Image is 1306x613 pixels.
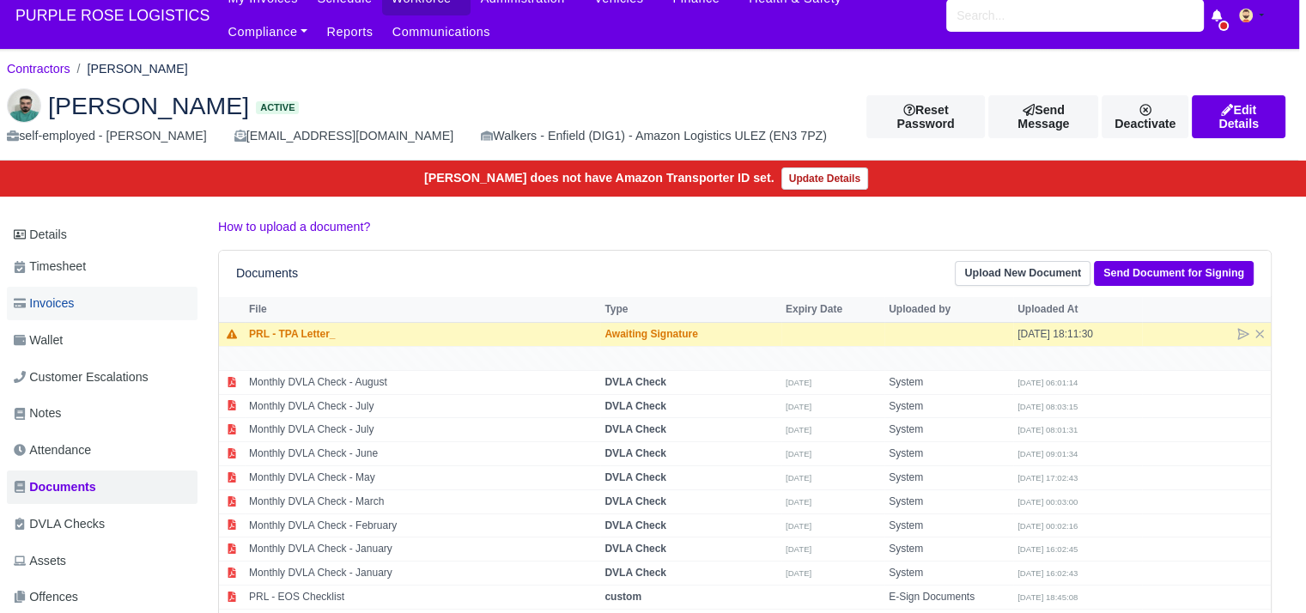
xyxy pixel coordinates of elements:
td: Awaiting Signature [600,323,781,347]
small: [DATE] 00:03:00 [1017,497,1078,507]
td: System [884,370,1013,394]
th: Type [600,297,781,323]
strong: DVLA Check [604,400,666,412]
small: [DATE] 09:01:34 [1017,449,1078,458]
small: [DATE] [786,425,811,434]
iframe: Chat Widget [1220,531,1306,613]
small: [DATE] 18:45:08 [1017,592,1078,602]
td: System [884,561,1013,586]
small: [DATE] 08:03:15 [1017,402,1078,411]
a: Assets [7,544,197,578]
th: Uploaded At [1013,297,1142,323]
td: PRL - TPA Letter_ [245,323,600,347]
strong: DVLA Check [604,376,666,388]
strong: DVLA Check [604,567,666,579]
a: Notes [7,397,197,430]
small: [DATE] 00:02:16 [1017,521,1078,531]
td: Monthly DVLA Check - January [245,537,600,561]
th: Expiry Date [781,297,884,323]
small: [DATE] 16:02:45 [1017,544,1078,554]
span: DVLA Checks [14,514,105,534]
a: Timesheet [7,250,197,283]
a: Customer Escalations [7,361,197,394]
strong: DVLA Check [604,447,666,459]
small: [DATE] [786,473,811,483]
a: Details [7,219,197,251]
div: [EMAIL_ADDRESS][DOMAIN_NAME] [234,126,453,146]
small: [DATE] [786,402,811,411]
td: Monthly DVLA Check - February [245,513,600,537]
small: [DATE] 06:01:14 [1017,378,1078,387]
a: Documents [7,470,197,504]
span: Attendance [14,440,91,460]
td: System [884,513,1013,537]
a: DVLA Checks [7,507,197,541]
small: [DATE] [786,568,811,578]
a: Reports [317,15,382,49]
strong: custom [604,591,641,603]
small: [DATE] 08:01:31 [1017,425,1078,434]
td: System [884,466,1013,490]
span: Offences [14,587,78,607]
a: Communications [383,15,501,49]
strong: DVLA Check [604,519,666,531]
div: self-employed - [PERSON_NAME] [7,126,207,146]
td: [DATE] 18:11:30 [1013,323,1142,347]
span: Documents [14,477,96,497]
button: Reset Password [866,95,985,138]
a: Attendance [7,434,197,467]
td: PRL - EOS Checklist [245,586,600,610]
a: Compliance [218,15,317,49]
small: [DATE] [786,449,811,458]
td: System [884,394,1013,418]
td: System [884,489,1013,513]
td: E-Sign Documents [884,586,1013,610]
td: System [884,442,1013,466]
div: Walkers - Enfield (DIG1) - Amazon Logistics ULEZ (EN3 7PZ) [481,126,827,146]
th: File [245,297,600,323]
td: Monthly DVLA Check - June [245,442,600,466]
th: Uploaded by [884,297,1013,323]
small: [DATE] 16:02:43 [1017,568,1078,578]
small: [DATE] [786,497,811,507]
a: Contractors [7,62,70,76]
span: Timesheet [14,257,86,276]
a: Send Message [988,95,1098,138]
a: Deactivate [1102,95,1188,138]
small: [DATE] [786,378,811,387]
a: How to upload a document? [218,220,370,234]
span: Notes [14,404,61,423]
strong: DVLA Check [604,543,666,555]
td: Monthly DVLA Check - March [245,489,600,513]
td: Monthly DVLA Check - January [245,561,600,586]
span: Wallet [14,331,63,350]
h6: Documents [236,266,298,281]
a: Update Details [781,167,868,190]
strong: DVLA Check [604,423,666,435]
td: Monthly DVLA Check - July [245,394,600,418]
a: Wallet [7,324,197,357]
small: [DATE] [786,521,811,531]
td: System [884,418,1013,442]
span: Invoices [14,294,74,313]
td: Monthly DVLA Check - August [245,370,600,394]
strong: DVLA Check [604,471,666,483]
a: Invoices [7,287,197,320]
li: [PERSON_NAME] [70,59,188,79]
td: Monthly DVLA Check - May [245,466,600,490]
span: Assets [14,551,66,571]
small: [DATE] [786,544,811,554]
span: [PERSON_NAME] [48,94,249,118]
a: Upload New Document [955,261,1090,286]
span: Customer Escalations [14,367,149,387]
span: Active [256,101,299,114]
td: Monthly DVLA Check - July [245,418,600,442]
a: Send Document for Signing [1094,261,1254,286]
td: System [884,537,1013,561]
small: [DATE] 17:02:43 [1017,473,1078,483]
a: Edit Details [1192,95,1285,138]
strong: DVLA Check [604,495,666,507]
